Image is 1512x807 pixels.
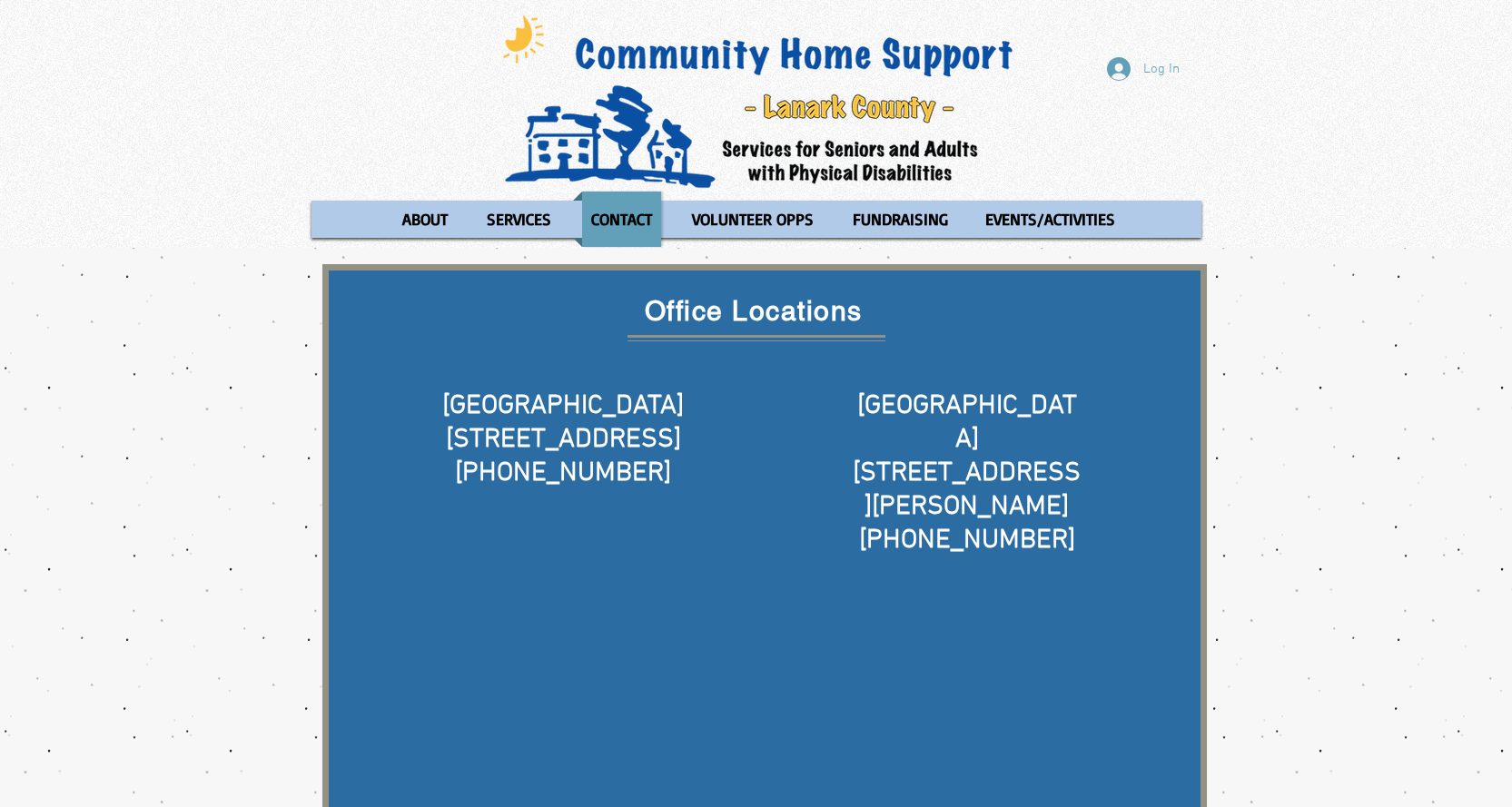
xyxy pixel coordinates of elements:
p: VOLUNTEER OPPS [684,192,822,247]
p: CONTACT [583,192,660,247]
span: [GEOGRAPHIC_DATA] [857,389,1077,457]
span: Log In [1137,60,1186,79]
span: [STREET_ADDRESS] [446,423,681,457]
p: EVENTS/ACTIVITIES [977,192,1123,247]
span: [PHONE_NUMBER] [859,524,1075,557]
span: [GEOGRAPHIC_DATA] [442,389,684,423]
a: FUNDRAISING [835,192,964,247]
a: VOLUNTEER OPPS [675,192,831,247]
nav: Site [311,192,1201,247]
span: [PHONE_NUMBER] [455,457,671,490]
a: ABOUT [384,192,465,247]
span: [STREET_ADDRESS][PERSON_NAME] [853,457,1081,524]
p: ABOUT [394,192,456,247]
button: Log In [1094,52,1192,86]
a: EVENTS/ACTIVITIES [968,192,1132,247]
p: FUNDRAISING [845,192,956,247]
p: SERVICES [479,192,559,247]
a: SERVICES [469,192,568,247]
span: Office Locations [645,295,863,327]
a: CONTACT [573,192,670,247]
